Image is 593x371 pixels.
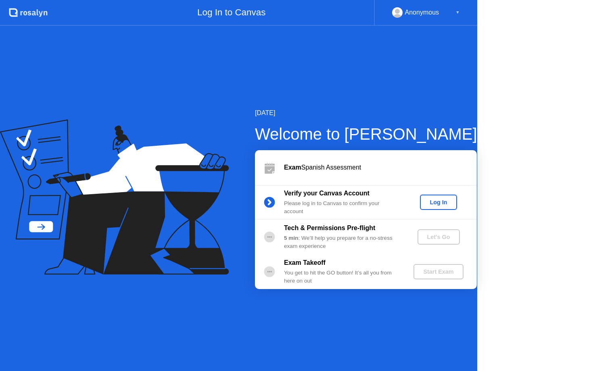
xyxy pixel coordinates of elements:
b: Exam [284,164,301,171]
div: You get to hit the GO button! It’s all you from here on out [284,269,400,285]
div: Log In [423,199,453,205]
div: Spanish Assessment [284,163,477,172]
b: Tech & Permissions Pre-flight [284,224,375,231]
b: Verify your Canvas Account [284,190,370,197]
button: Let's Go [418,229,460,245]
button: Start Exam [413,264,463,279]
div: Please log in to Canvas to confirm your account [284,199,400,216]
button: Log In [420,195,457,210]
div: ▼ [455,7,459,18]
b: Exam Takeoff [284,259,326,266]
div: Anonymous [405,7,439,18]
div: Let's Go [421,234,457,240]
div: Start Exam [417,268,460,275]
div: [DATE] [255,108,477,118]
div: Welcome to [PERSON_NAME] [255,122,477,146]
b: 5 min [284,235,299,241]
div: : We’ll help you prepare for a no-stress exam experience [284,234,400,251]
